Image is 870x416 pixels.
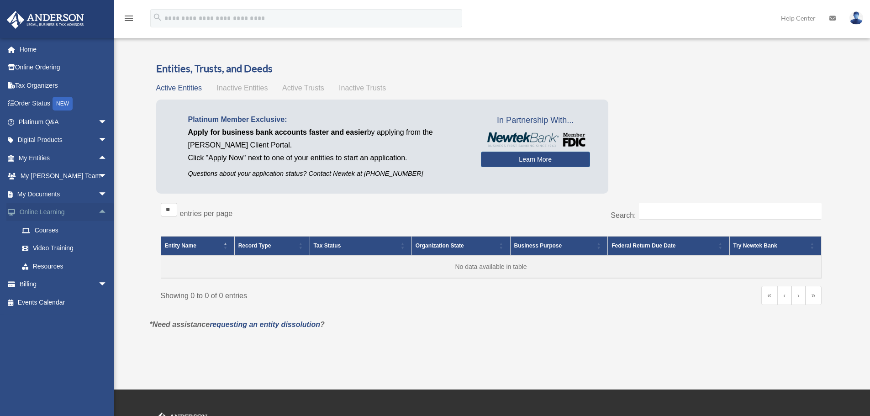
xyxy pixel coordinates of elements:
a: Order StatusNEW [6,95,121,113]
div: Showing 0 to 0 of 0 entries [161,286,485,302]
div: NEW [53,97,73,111]
p: Click "Apply Now" next to one of your entities to start an application. [188,152,467,164]
a: Events Calendar [6,293,121,311]
a: Online Learningarrow_drop_up [6,203,121,221]
a: Digital Productsarrow_drop_down [6,131,121,149]
span: Federal Return Due Date [612,242,675,249]
a: My Entitiesarrow_drop_up [6,149,116,167]
a: First [761,286,777,305]
span: Apply for business bank accounts faster and easier [188,128,367,136]
a: Online Ordering [6,58,121,77]
div: Try Newtek Bank [733,240,807,251]
a: Home [6,40,121,58]
a: My Documentsarrow_drop_down [6,185,121,203]
span: In Partnership With... [481,113,590,128]
a: Platinum Q&Aarrow_drop_down [6,113,121,131]
span: Business Purpose [514,242,562,249]
em: *Need assistance ? [150,321,325,328]
span: arrow_drop_down [98,131,116,150]
th: Try Newtek Bank : Activate to sort [729,237,821,256]
span: Entity Name [165,242,196,249]
img: User Pic [849,11,863,25]
th: Business Purpose: Activate to sort [510,237,608,256]
h3: Entities, Trusts, and Deeds [156,62,826,76]
a: Resources [13,257,121,275]
th: Federal Return Due Date: Activate to sort [608,237,729,256]
p: by applying from the [PERSON_NAME] Client Portal. [188,126,467,152]
a: Last [806,286,822,305]
span: Organization State [416,242,464,249]
td: No data available in table [161,255,821,278]
a: Next [791,286,806,305]
a: My [PERSON_NAME] Teamarrow_drop_down [6,167,121,185]
a: menu [123,16,134,24]
a: Previous [777,286,791,305]
th: Record Type: Activate to sort [234,237,310,256]
label: Search: [611,211,636,219]
span: Inactive Entities [216,84,268,92]
th: Entity Name: Activate to invert sorting [161,237,234,256]
a: Learn More [481,152,590,167]
a: Video Training [13,239,121,258]
a: Tax Organizers [6,76,121,95]
span: Active Trusts [282,84,324,92]
span: Tax Status [314,242,341,249]
span: arrow_drop_down [98,167,116,186]
span: arrow_drop_up [98,149,116,168]
a: Billingarrow_drop_down [6,275,121,294]
span: arrow_drop_down [98,113,116,132]
p: Platinum Member Exclusive: [188,113,467,126]
i: menu [123,13,134,24]
span: Inactive Trusts [339,84,386,92]
a: Courses [13,221,121,239]
span: Active Entities [156,84,202,92]
span: arrow_drop_down [98,275,116,294]
p: Questions about your application status? Contact Newtek at [PHONE_NUMBER] [188,168,467,179]
span: arrow_drop_up [98,203,116,222]
span: arrow_drop_down [98,185,116,204]
label: entries per page [180,210,233,217]
th: Organization State: Activate to sort [411,237,510,256]
img: NewtekBankLogoSM.png [485,132,585,147]
i: search [153,12,163,22]
span: Record Type [238,242,271,249]
th: Tax Status: Activate to sort [310,237,411,256]
a: requesting an entity dissolution [210,321,320,328]
img: Anderson Advisors Platinum Portal [4,11,87,29]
